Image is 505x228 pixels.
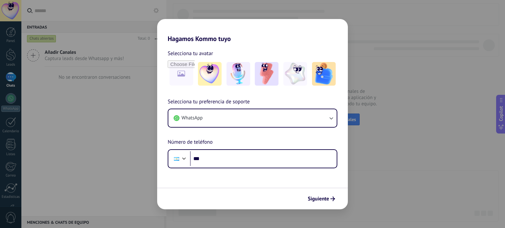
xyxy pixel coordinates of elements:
img: -5.jpeg [312,62,336,86]
h2: Hagamos Kommo tuyo [157,19,348,43]
img: -2.jpeg [227,62,250,86]
span: Siguiente [308,197,329,201]
img: -1.jpeg [198,62,222,86]
span: WhatsApp [181,115,203,121]
span: Selecciona tu avatar [168,49,213,58]
button: WhatsApp [168,109,337,127]
img: -3.jpeg [255,62,278,86]
img: -4.jpeg [283,62,307,86]
div: Argentina: + 54 [170,152,183,166]
button: Siguiente [305,193,338,204]
span: Número de teléfono [168,138,213,147]
span: Selecciona tu preferencia de soporte [168,98,250,106]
